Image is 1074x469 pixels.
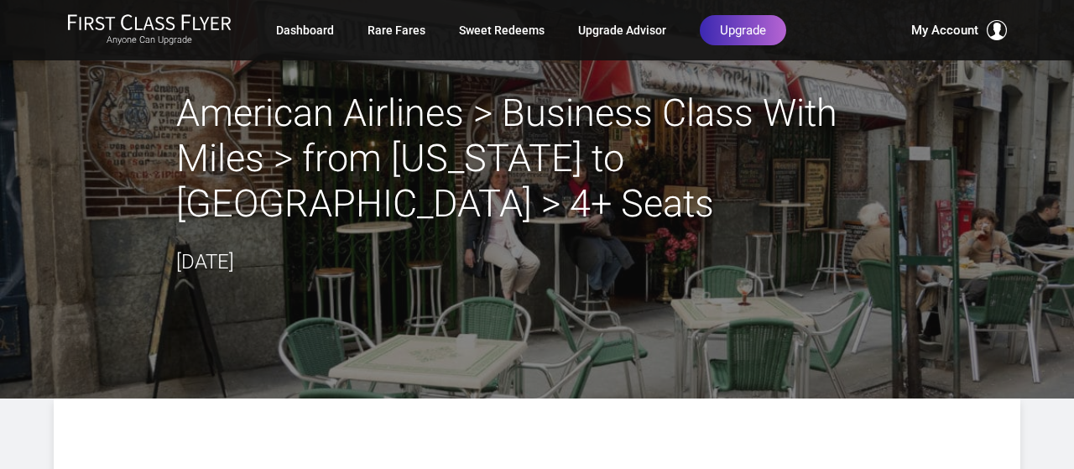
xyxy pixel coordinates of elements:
[67,13,232,47] a: First Class FlyerAnyone Can Upgrade
[67,13,232,31] img: First Class Flyer
[911,20,978,40] span: My Account
[276,15,334,45] a: Dashboard
[176,250,234,274] time: [DATE]
[176,91,898,227] h2: American Airlines > Business Class With Miles > from [US_STATE] to [GEOGRAPHIC_DATA] > 4+ Seats
[700,15,786,45] a: Upgrade
[459,15,545,45] a: Sweet Redeems
[368,15,425,45] a: Rare Fares
[911,20,1007,40] button: My Account
[67,34,232,46] small: Anyone Can Upgrade
[578,15,666,45] a: Upgrade Advisor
